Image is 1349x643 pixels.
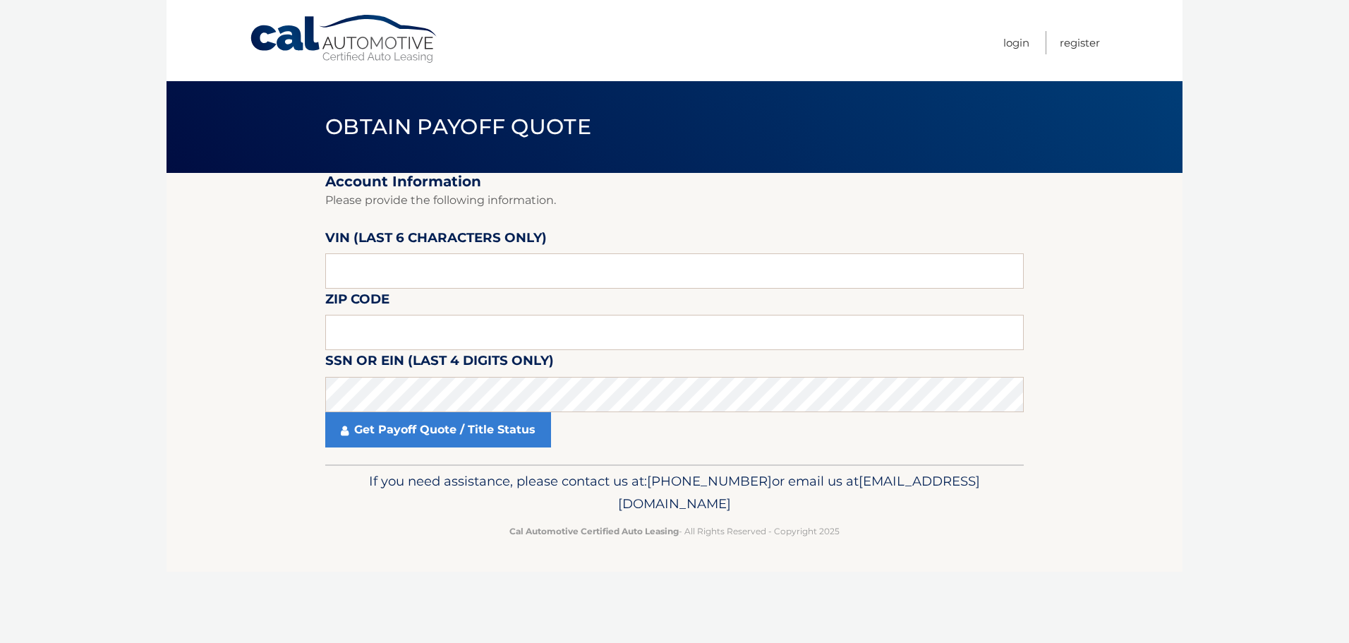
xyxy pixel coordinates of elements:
h2: Account Information [325,173,1024,191]
a: Register [1060,31,1100,54]
p: - All Rights Reserved - Copyright 2025 [334,524,1015,539]
span: [PHONE_NUMBER] [647,473,772,489]
span: Obtain Payoff Quote [325,114,591,140]
p: If you need assistance, please contact us at: or email us at [334,470,1015,515]
label: SSN or EIN (last 4 digits only) [325,350,554,376]
label: VIN (last 6 characters only) [325,227,547,253]
a: Login [1003,31,1029,54]
label: Zip Code [325,289,389,315]
a: Cal Automotive [249,14,440,64]
strong: Cal Automotive Certified Auto Leasing [509,526,679,536]
a: Get Payoff Quote / Title Status [325,412,551,447]
p: Please provide the following information. [325,191,1024,210]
